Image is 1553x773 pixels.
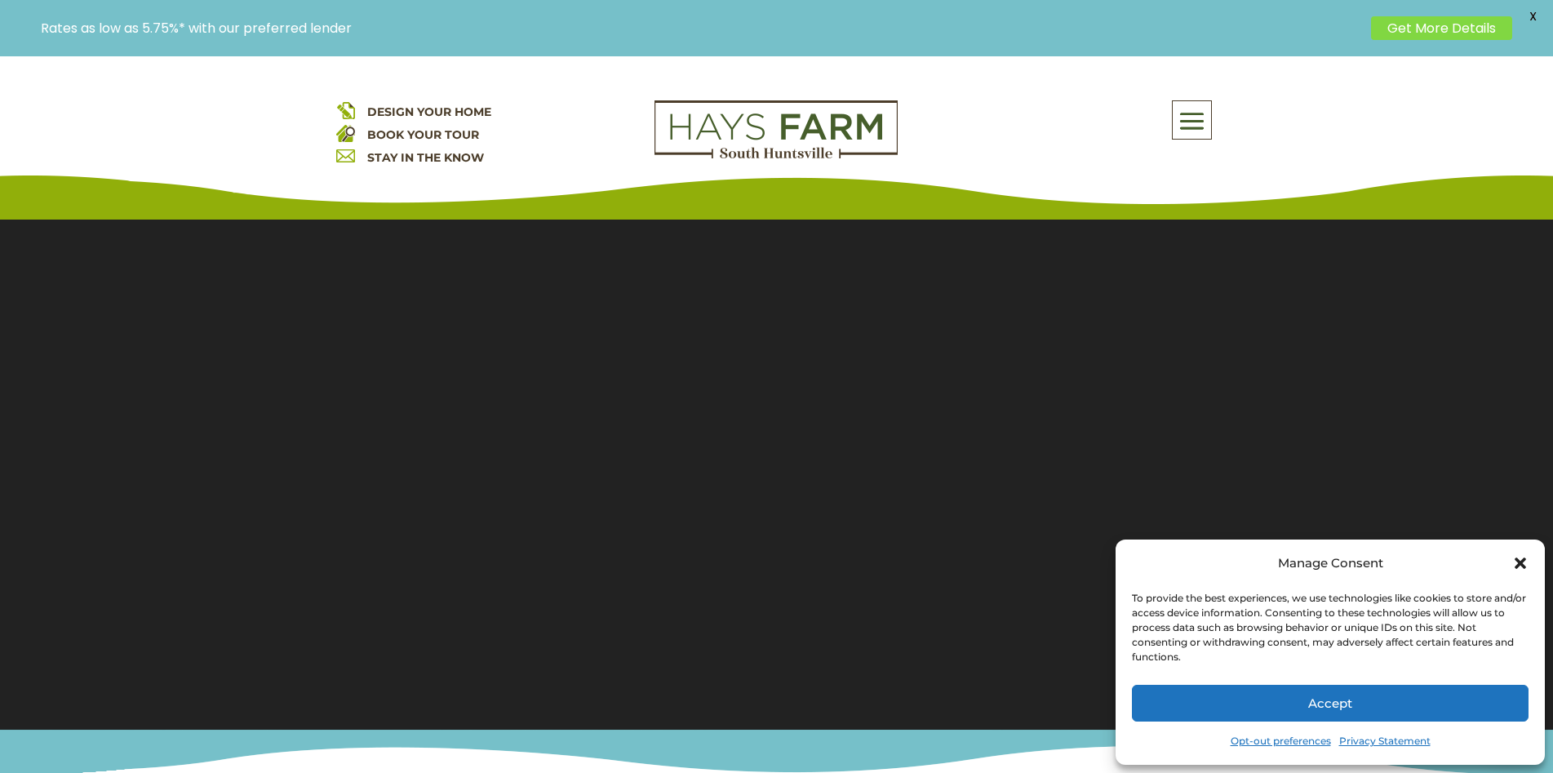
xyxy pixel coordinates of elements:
[41,20,1363,36] p: Rates as low as 5.75%* with our preferred lender
[1339,730,1431,753] a: Privacy Statement
[1132,685,1529,722] button: Accept
[1231,730,1331,753] a: Opt-out preferences
[336,100,355,119] img: design your home
[367,127,479,142] a: BOOK YOUR TOUR
[367,150,484,165] a: STAY IN THE KNOW
[654,148,898,162] a: hays farm homes huntsville development
[654,100,898,159] img: Logo
[1520,4,1545,29] span: X
[1371,16,1512,40] a: Get More Details
[1512,555,1529,571] div: Close dialog
[1132,591,1527,664] div: To provide the best experiences, we use technologies like cookies to store and/or access device i...
[336,123,355,142] img: book your home tour
[367,104,491,119] a: DESIGN YOUR HOME
[1278,552,1383,575] div: Manage Consent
